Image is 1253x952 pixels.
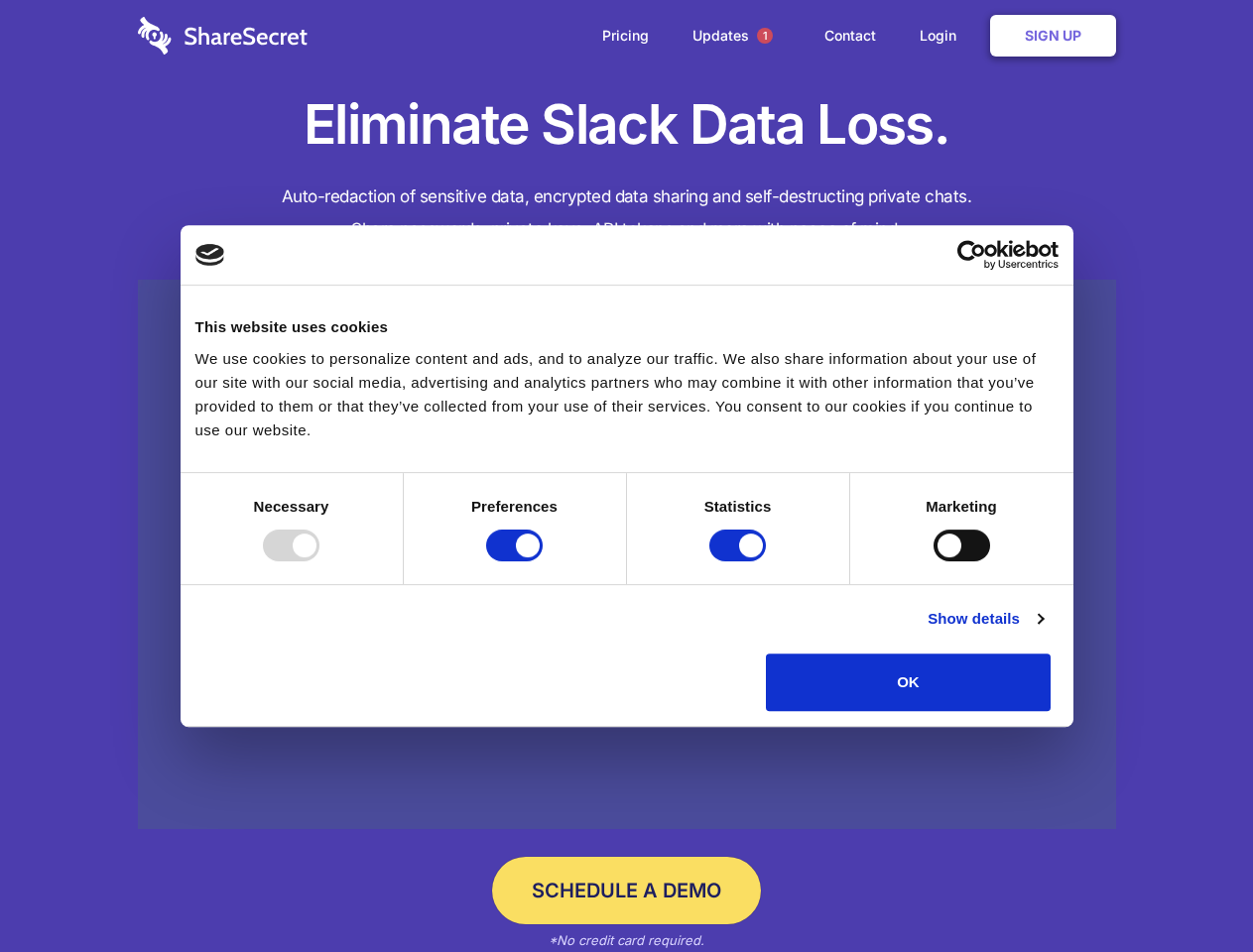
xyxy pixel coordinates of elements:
strong: Statistics [704,498,772,515]
a: Usercentrics Cookiebot - opens in a new window [885,240,1059,270]
a: Pricing [582,5,669,66]
a: Show details [928,607,1043,631]
div: This website uses cookies [195,315,1059,339]
h1: Eliminate Slack Data Loss. [138,89,1116,161]
a: Contact [805,5,896,66]
img: logo-wordmark-white-trans-d4663122ce5f474addd5e946df7df03e33cb6a1c49d2221995e7729f52c070b2.svg [138,17,308,55]
em: *No credit card required. [549,932,704,948]
h4: Auto-redaction of sensitive data, encrypted data sharing and self-destructing private chats. Shar... [138,180,1116,246]
strong: Preferences [471,498,558,515]
div: We use cookies to personalize content and ads, and to analyze our traffic. We also share informat... [195,347,1059,442]
img: logo [195,244,225,266]
strong: Necessary [254,498,329,515]
span: 1 [757,28,773,44]
a: Schedule a Demo [492,857,761,924]
strong: Marketing [926,498,997,515]
a: Login [900,5,986,66]
button: OK [766,654,1051,711]
a: Wistia video thumbnail [138,280,1116,830]
a: Sign Up [990,15,1116,57]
